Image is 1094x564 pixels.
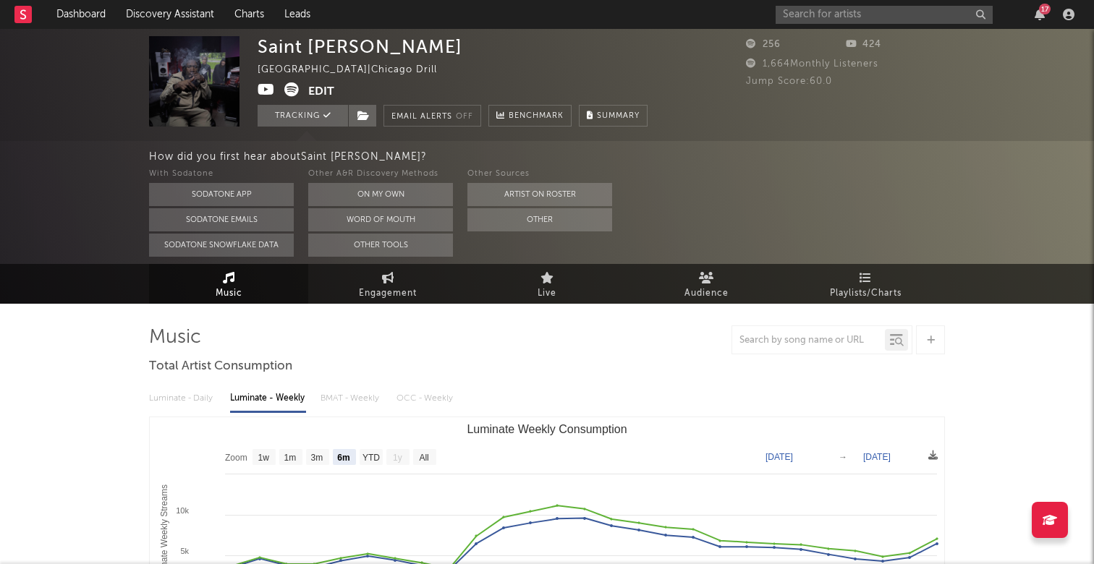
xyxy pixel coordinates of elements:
a: Audience [627,264,786,304]
text: 5k [180,547,189,555]
span: Live [538,285,556,302]
button: Summary [579,105,648,127]
button: Sodatone Emails [149,208,294,231]
a: Playlists/Charts [786,264,945,304]
span: Total Artist Consumption [149,358,292,375]
button: 17 [1035,9,1045,20]
button: Email AlertsOff [383,105,481,127]
span: 1,664 Monthly Listeners [746,59,878,69]
span: Benchmark [509,108,564,125]
div: 17 [1039,4,1051,14]
span: Jump Score: 60.0 [746,77,832,86]
button: Other [467,208,612,231]
em: Off [456,113,473,121]
a: Benchmark [488,105,572,127]
button: Sodatone Snowflake Data [149,234,294,257]
span: Audience [684,285,729,302]
text: 6m [337,453,349,463]
button: Tracking [258,105,348,127]
text: 10k [176,506,189,515]
text: → [839,452,847,462]
span: Engagement [359,285,417,302]
div: Luminate - Weekly [230,386,306,411]
button: Other Tools [308,234,453,257]
div: [GEOGRAPHIC_DATA] | Chicago Drill [258,61,454,79]
div: With Sodatone [149,166,294,183]
text: 3m [311,453,323,463]
div: Other A&R Discovery Methods [308,166,453,183]
text: Zoom [225,453,247,463]
a: Engagement [308,264,467,304]
div: Saint [PERSON_NAME] [258,36,462,57]
text: Luminate Weekly Consumption [467,423,627,435]
span: Playlists/Charts [830,285,902,302]
text: All [419,453,428,463]
div: Other Sources [467,166,612,183]
a: Music [149,264,308,304]
a: Live [467,264,627,304]
span: Summary [597,112,640,120]
text: 1y [393,453,402,463]
button: Edit [308,82,334,101]
button: Artist on Roster [467,183,612,206]
text: 1m [284,453,297,463]
span: 424 [846,40,881,49]
span: Music [216,285,242,302]
text: YTD [362,453,380,463]
text: 1w [258,453,270,463]
div: How did you first hear about Saint [PERSON_NAME] ? [149,148,1094,166]
span: 256 [746,40,781,49]
button: Sodatone App [149,183,294,206]
input: Search by song name or URL [732,335,885,346]
text: [DATE] [766,452,793,462]
button: On My Own [308,183,453,206]
text: [DATE] [863,452,891,462]
input: Search for artists [776,6,993,24]
button: Word Of Mouth [308,208,453,231]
